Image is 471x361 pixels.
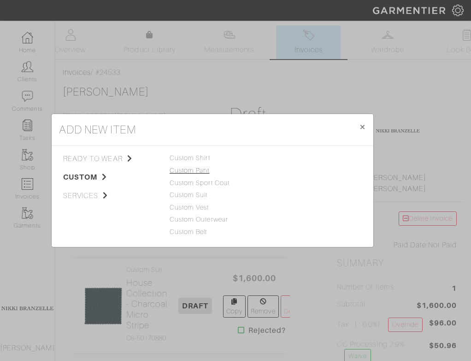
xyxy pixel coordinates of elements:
[170,204,209,211] a: Custom Vest
[170,167,210,174] a: Custom Pant
[63,172,156,183] span: custom
[59,121,136,138] h4: add new item
[359,120,366,133] span: ×
[170,216,228,223] a: Custom Outerwear
[170,191,208,199] a: Custom Suit
[63,190,156,201] span: services
[63,153,156,164] span: ready to wear
[170,154,210,162] a: Custom Shirt
[170,179,230,187] a: Custom Sport Coat
[170,228,207,235] a: Custom Belt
